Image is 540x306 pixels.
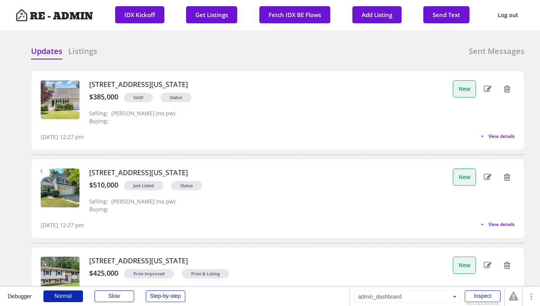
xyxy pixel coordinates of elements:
button: View details [479,133,515,139]
button: IDX Kickoff [115,6,164,23]
div: Step-by-step [146,290,185,302]
button: Price & Listing [182,269,229,278]
h3: [STREET_ADDRESS][US_STATE] [89,257,449,265]
img: 20250519200703221918000000-o.jpg [41,80,79,119]
div: Slow [95,290,134,302]
div: Normal [43,290,83,302]
button: Send Text [423,6,469,23]
h6: Sent Messages [469,46,524,57]
div: Debugger [8,287,32,299]
h6: Listings [68,46,97,57]
div: Show responsive boxes [465,303,500,306]
div: Buying: [89,206,119,213]
button: New [453,169,476,186]
button: Price Improved [124,269,174,278]
div: Selling: [PERSON_NAME] (no pw) [89,198,175,205]
div: Selling: [PERSON_NAME] (no pw) [89,110,175,117]
button: Get Listings [186,6,237,23]
div: Buying: [89,118,119,125]
div: $425,000 [89,269,118,278]
button: Fetch IDX BE Flows [259,6,330,23]
span: View details [488,222,515,227]
div: $385,000 [89,93,118,101]
h6: Updates [31,46,62,57]
button: Status [171,181,202,190]
div: [DATE] 12:27 pm [41,221,84,229]
img: 20250806133933782137000000-o.jpg [41,169,79,207]
button: Just Listed [124,181,163,190]
span: View details [488,134,515,139]
button: New [453,257,476,274]
button: Sold! [124,93,153,102]
img: Artboard%201%20copy%203.svg [16,9,28,21]
div: $510,000 [89,181,118,190]
button: New [453,80,476,97]
button: Add Listing [352,6,402,23]
button: View details [479,221,515,228]
div: Inspect [465,290,500,302]
div: [DATE] 12:27 pm [41,133,84,141]
button: Status [160,93,192,102]
button: Log out [492,6,524,24]
h3: [STREET_ADDRESS][US_STATE] [89,169,449,177]
h3: [STREET_ADDRESS][US_STATE] [89,80,449,89]
h4: RE - ADMIN [30,11,93,21]
img: 20250529191955355798000000-o.jpg [41,257,79,296]
div: admin_dashboard [354,290,461,303]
